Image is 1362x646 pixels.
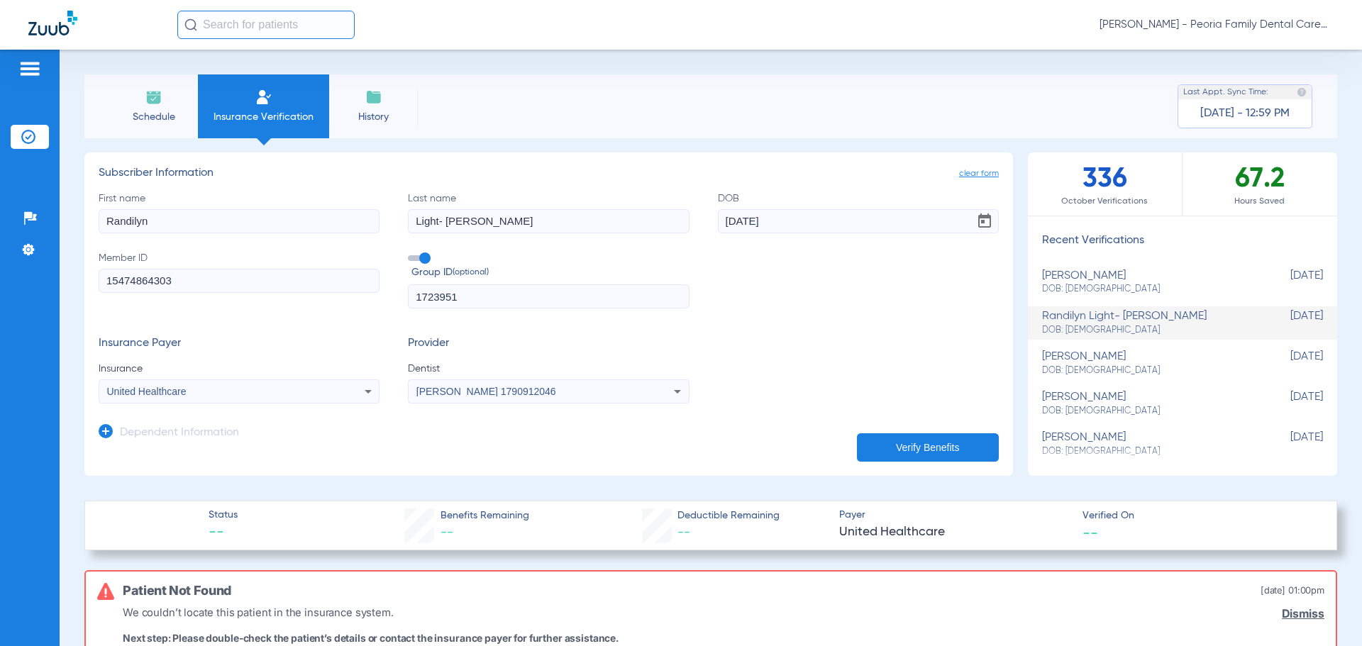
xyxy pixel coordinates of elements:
span: [DATE] 01:00PM [1261,583,1324,598]
h3: Recent Verifications [1028,234,1337,248]
small: (optional) [453,265,489,280]
input: Search for patients [177,11,355,39]
div: [PERSON_NAME] [1042,431,1252,457]
span: [DATE] [1252,431,1323,457]
span: [PERSON_NAME] 1790912046 [416,386,556,397]
div: 67.2 [1183,152,1337,216]
span: [DATE] [1252,269,1323,296]
div: 336 [1028,152,1183,216]
span: Verified On [1083,508,1314,523]
span: -- [677,526,690,539]
span: Insurance Verification [209,110,319,124]
label: Last name [408,191,689,233]
button: Verify Benefits [857,433,999,462]
h3: Insurance Payer [99,337,380,351]
span: -- [1083,525,1098,540]
input: DOBOpen calendar [718,209,999,233]
input: First name [99,209,380,233]
button: Open calendar [970,207,999,235]
span: Schedule [120,110,187,124]
span: [DATE] - 12:59 PM [1200,106,1290,121]
h3: Provider [408,337,689,351]
span: DOB: [DEMOGRAPHIC_DATA] [1042,445,1252,458]
span: Group ID [411,265,689,280]
span: United Healthcare [839,523,1070,541]
span: clear form [959,167,999,181]
span: DOB: [DEMOGRAPHIC_DATA] [1042,283,1252,296]
span: History [340,110,407,124]
img: Zuub Logo [28,11,77,35]
span: Deductible Remaining [677,508,780,523]
input: Last name [408,209,689,233]
span: Status [209,508,238,523]
span: [DATE] [1252,391,1323,417]
span: United Healthcare [107,386,187,397]
span: [PERSON_NAME] - Peoria Family Dental Care [1100,18,1334,32]
img: hamburger-icon [18,60,41,77]
span: -- [441,526,453,539]
span: Payer [839,508,1070,523]
img: last sync help info [1297,87,1307,97]
div: [PERSON_NAME] [1042,350,1252,377]
div: [PERSON_NAME] [1042,269,1252,296]
p: We couldn’t locate this patient in the insurance system. [123,604,619,620]
span: DOB: [DEMOGRAPHIC_DATA] [1042,405,1252,418]
a: Dismiss [1282,607,1324,620]
label: DOB [718,191,999,233]
input: Member ID [99,269,380,293]
span: [DATE] [1252,350,1323,377]
img: Search Icon [184,18,197,31]
img: Schedule [145,89,162,106]
span: [DATE] [1252,310,1323,336]
span: Last Appt. Sync Time: [1183,85,1268,99]
label: Member ID [99,251,380,309]
label: First name [99,191,380,233]
div: [PERSON_NAME] [1042,391,1252,417]
span: DOB: [DEMOGRAPHIC_DATA] [1042,364,1252,377]
span: Dentist [408,362,689,376]
img: error-icon [97,583,114,600]
h3: Subscriber Information [99,167,999,181]
span: Hours Saved [1183,194,1337,208]
h6: Patient Not Found [123,583,231,598]
div: randilyn light- [PERSON_NAME] [1042,310,1252,336]
h3: Dependent Information [120,426,239,440]
p: Next step: Please double-check the patient’s details or contact the insurance payer for further a... [123,632,619,644]
img: History [365,89,382,106]
span: October Verifications [1028,194,1182,208]
span: DOB: [DEMOGRAPHIC_DATA] [1042,324,1252,337]
span: Insurance [99,362,380,376]
span: Benefits Remaining [441,508,529,523]
span: -- [209,523,238,543]
img: Manual Insurance Verification [255,89,272,106]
